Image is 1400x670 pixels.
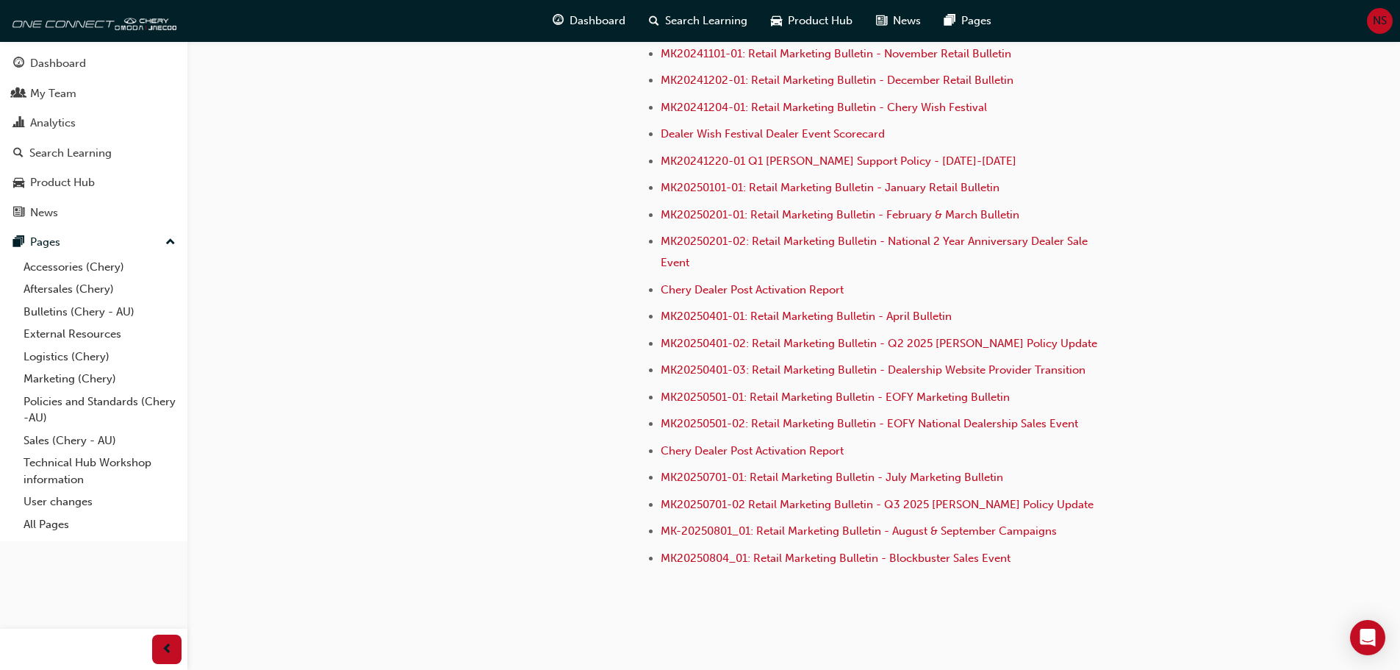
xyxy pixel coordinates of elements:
span: Pages [961,13,991,29]
a: News [6,199,182,227]
button: Pages [6,229,182,256]
a: pages-iconPages [933,6,1003,36]
span: people-icon [13,88,24,101]
span: pages-icon [13,236,24,249]
a: Chery Dealer Post Activation Report [661,444,844,457]
span: Dashboard [570,13,625,29]
div: Product Hub [30,174,95,191]
a: MK20250501-01: Retail Marketing Bulletin - EOFY Marketing Bulletin [661,391,1010,404]
a: Logistics (Chery) [18,346,182,368]
span: search-icon [13,147,24,160]
a: Dealer Wish Festival Dealer Event Scorecard [661,127,885,140]
span: car-icon [771,12,782,30]
a: Product Hub [6,169,182,196]
div: Dashboard [30,55,86,72]
a: Dashboard [6,50,182,77]
span: guage-icon [553,12,564,30]
span: news-icon [876,12,887,30]
a: Search Learning [6,140,182,167]
a: news-iconNews [864,6,933,36]
a: MK20241204-01: Retail Marketing Bulletin - Chery Wish Festival [661,101,987,114]
a: guage-iconDashboard [541,6,637,36]
a: Technical Hub Workshop information [18,452,182,491]
a: MK20241202-01: Retail Marketing Bulletin - December Retail Bulletin [661,74,1013,87]
div: Pages [30,234,60,251]
span: pages-icon [944,12,955,30]
span: prev-icon [162,641,173,659]
a: MK-20250801_01: Retail Marketing Bulletin - August & September Campaigns [661,524,1057,538]
a: My Team [6,80,182,107]
a: Bulletins (Chery - AU) [18,301,182,324]
a: Aftersales (Chery) [18,278,182,301]
button: NS [1367,8,1393,34]
a: External Resources [18,323,182,346]
span: Search Learning [665,13,747,29]
a: MK20250201-01: Retail Marketing Bulletin - February & March Bulletin [661,208,1019,221]
a: MK20250804_01: Retail Marketing Bulletin - Blockbuster Sales Event [661,552,1010,565]
a: MK20250501-02: Retail Marketing Bulletin - EOFY National Dealership Sales Event [661,417,1078,430]
div: Open Intercom Messenger [1350,620,1385,655]
a: MK20241101-01: Retail Marketing Bulletin - November Retail Bulletin [661,47,1011,60]
a: Accessories (Chery) [18,256,182,279]
div: News [30,204,58,221]
span: Product Hub [788,13,852,29]
a: Policies and Standards (Chery -AU) [18,391,182,430]
a: Chery Dealer Post Activation Report [661,283,844,296]
img: oneconnect [7,6,176,35]
a: All Pages [18,513,182,536]
a: MK20241220-01 Q1 [PERSON_NAME] Support Policy - [DATE]-[DATE] [661,154,1016,168]
span: NS [1373,13,1387,29]
div: Search Learning [29,145,112,162]
a: MK20250101-01: Retail Marketing Bulletin - January Retail Bulletin [661,181,999,194]
span: chart-icon [13,117,24,130]
a: MK20250701-01: Retail Marketing Bulletin - July Marketing Bulletin [661,471,1003,484]
a: MK20250401-03: Retail Marketing Bulletin - Dealership Website Provider Transition [661,363,1085,377]
span: search-icon [649,12,659,30]
a: Sales (Chery - AU) [18,430,182,452]
a: MK20250401-02: Retail Marketing Bulletin - Q2 2025 [PERSON_NAME] Policy Update [661,337,1097,350]
button: DashboardMy TeamAnalyticsSearch LearningProduct HubNews [6,47,182,229]
a: MK20250401-01: Retail Marketing Bulletin - April Bulletin [661,310,952,323]
span: up-icon [165,233,176,252]
a: MK20250201-02: Retail Marketing Bulletin - National 2 Year Anniversary Dealer Sale Event [661,235,1091,269]
span: guage-icon [13,57,24,71]
span: News [893,13,921,29]
div: Analytics [30,115,76,132]
a: MK20250701-02 Retail Marketing Bulletin - Q3 2025 [PERSON_NAME] Policy Update [661,498,1094,511]
a: Analytics [6,110,182,137]
a: User changes [18,491,182,513]
a: car-iconProduct Hub [759,6,864,36]
span: news-icon [13,207,24,220]
div: My Team [30,85,76,102]
a: search-iconSearch Learning [637,6,759,36]
span: car-icon [13,177,24,190]
a: Marketing (Chery) [18,368,182,391]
